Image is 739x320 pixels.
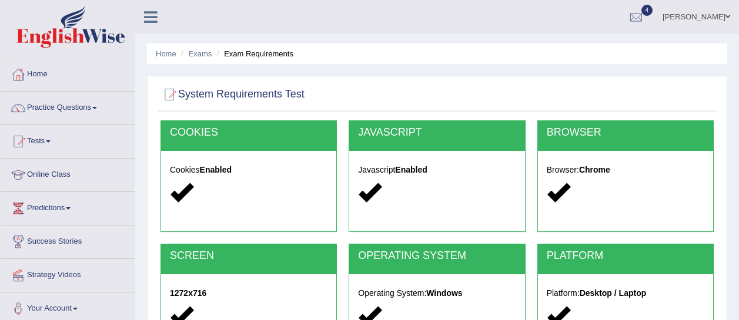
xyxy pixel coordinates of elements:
[579,165,610,174] strong: Chrome
[170,288,206,298] strong: 1272x716
[547,250,704,262] h2: PLATFORM
[156,49,176,58] a: Home
[641,5,653,16] span: 4
[547,166,704,174] h5: Browser:
[358,250,516,262] h2: OPERATING SYSTEM
[214,48,293,59] li: Exam Requirements
[547,289,704,298] h5: Platform:
[1,159,135,188] a: Online Class
[426,288,462,298] strong: Windows
[170,250,327,262] h2: SCREEN
[1,58,135,87] a: Home
[200,165,232,174] strong: Enabled
[170,166,327,174] h5: Cookies
[170,127,327,139] h2: COOKIES
[358,166,516,174] h5: Javascript
[1,225,135,255] a: Success Stories
[358,127,516,139] h2: JAVASCRIPT
[358,289,516,298] h5: Operating System:
[1,125,135,154] a: Tests
[547,127,704,139] h2: BROWSER
[1,259,135,288] a: Strategy Videos
[189,49,212,58] a: Exams
[395,165,427,174] strong: Enabled
[1,92,135,121] a: Practice Questions
[1,192,135,221] a: Predictions
[580,288,647,298] strong: Desktop / Laptop
[160,86,305,103] h2: System Requirements Test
